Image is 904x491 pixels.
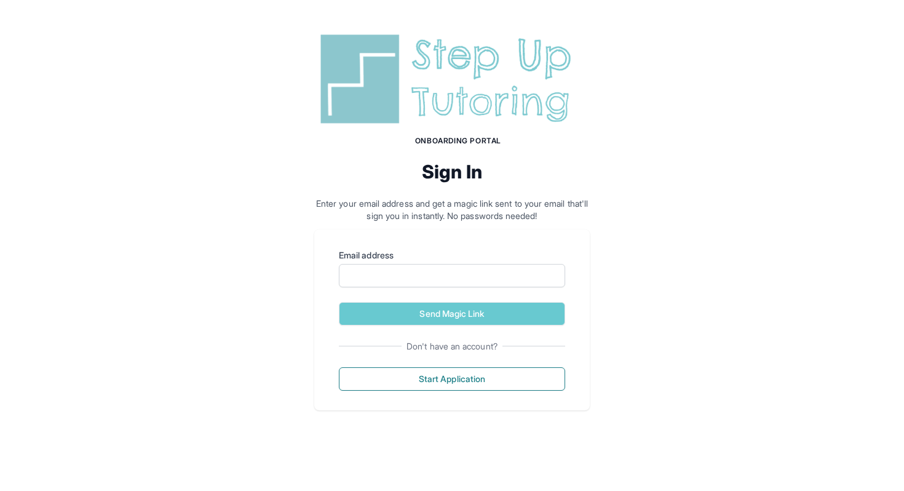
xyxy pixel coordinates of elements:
[314,161,590,183] h2: Sign In
[339,249,565,261] label: Email address
[339,367,565,391] button: Start Application
[402,340,502,353] span: Don't have an account?
[314,198,590,222] p: Enter your email address and get a magic link sent to your email that'll sign you in instantly. N...
[339,302,565,325] button: Send Magic Link
[314,30,590,129] img: Step Up Tutoring horizontal logo
[327,136,590,146] h1: Onboarding Portal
